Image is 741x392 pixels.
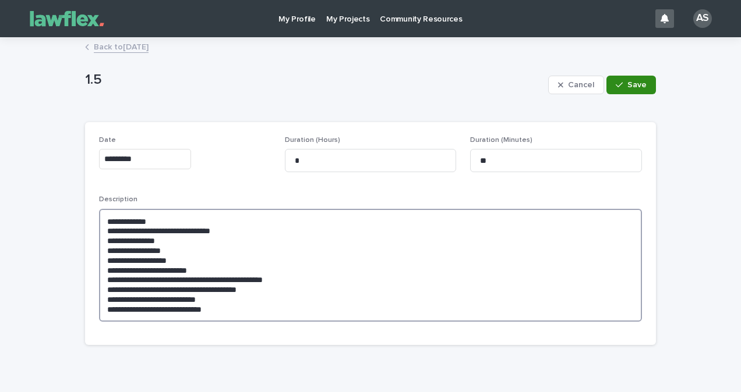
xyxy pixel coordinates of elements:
[85,72,544,88] p: 1.5
[470,137,532,144] span: Duration (Minutes)
[23,7,111,30] img: Gnvw4qrBSHOAfo8VMhG6
[94,40,149,53] a: Back to[DATE]
[99,137,116,144] span: Date
[627,81,647,89] span: Save
[693,9,712,28] div: AS
[285,137,340,144] span: Duration (Hours)
[568,81,594,89] span: Cancel
[606,76,656,94] button: Save
[548,76,604,94] button: Cancel
[99,196,137,203] span: Description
